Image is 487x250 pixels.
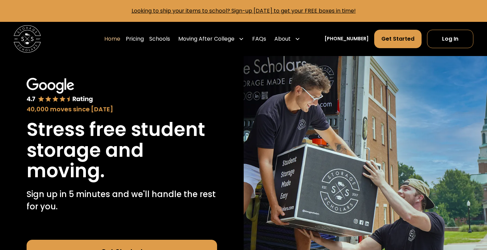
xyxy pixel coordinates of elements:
[132,7,356,15] a: Looking to ship your items to school? Sign-up [DATE] to get your FREE boxes in time!
[274,35,291,43] div: About
[324,35,369,42] a: [PHONE_NUMBER]
[176,29,247,48] div: Moving After College
[27,78,93,103] img: Google 4.7 star rating
[178,35,234,43] div: Moving After College
[27,188,217,213] p: Sign up in 5 minutes and we'll handle the rest for you.
[272,29,303,48] div: About
[252,29,266,48] a: FAQs
[126,29,144,48] a: Pricing
[27,105,217,114] div: 40,000 moves since [DATE]
[374,30,422,48] a: Get Started
[14,25,41,53] img: Storage Scholars main logo
[27,119,217,181] h1: Stress free student storage and moving.
[149,29,170,48] a: Schools
[427,30,473,48] a: Log In
[104,29,120,48] a: Home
